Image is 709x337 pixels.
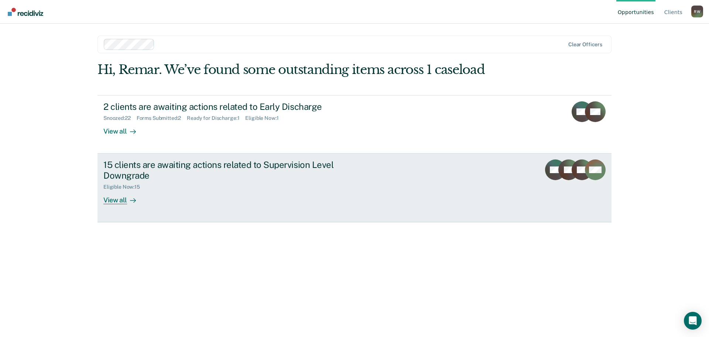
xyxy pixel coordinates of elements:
div: Open Intercom Messenger [684,312,702,330]
div: View all [103,121,145,135]
div: Forms Submitted : 2 [137,115,187,121]
div: View all [103,190,145,204]
div: Hi, Remar. We’ve found some outstanding items across 1 caseload [97,62,509,77]
a: 15 clients are awaiting actions related to Supervision Level DowngradeEligible Now:15View all [97,154,612,222]
div: 2 clients are awaiting actions related to Early Discharge [103,101,363,112]
div: Eligible Now : 1 [245,115,284,121]
div: R W [691,6,703,17]
div: Clear officers [568,41,602,48]
a: 2 clients are awaiting actions related to Early DischargeSnoozed:22Forms Submitted:2Ready for Dis... [97,95,612,154]
div: 15 clients are awaiting actions related to Supervision Level Downgrade [103,159,363,181]
div: Snoozed : 22 [103,115,137,121]
div: Eligible Now : 15 [103,184,146,190]
img: Recidiviz [8,8,43,16]
div: Ready for Discharge : 1 [187,115,245,121]
button: Profile dropdown button [691,6,703,17]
